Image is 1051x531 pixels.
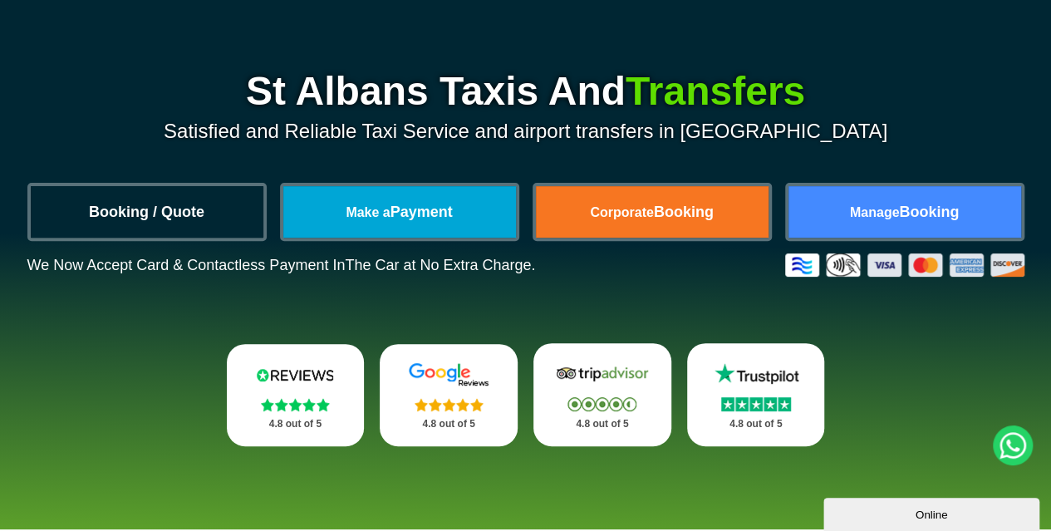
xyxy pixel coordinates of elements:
[850,205,900,219] span: Manage
[553,361,652,386] img: Tripadvisor
[27,120,1024,143] p: Satisfied and Reliable Taxi Service and airport transfers in [GEOGRAPHIC_DATA]
[785,253,1024,277] img: Credit And Debit Cards
[31,186,263,238] a: Booking / Quote
[590,205,653,219] span: Corporate
[283,186,516,238] a: Make aPayment
[567,397,636,411] img: Stars
[626,69,805,113] span: Transfers
[227,344,365,446] a: Reviews.io Stars 4.8 out of 5
[346,205,390,219] span: Make a
[27,257,536,274] p: We Now Accept Card & Contactless Payment In
[705,414,807,435] p: 4.8 out of 5
[245,362,345,387] img: Reviews.io
[721,397,791,411] img: Stars
[345,257,535,273] span: The Car at No Extra Charge.
[552,414,653,435] p: 4.8 out of 5
[398,414,499,435] p: 4.8 out of 5
[533,343,671,446] a: Tripadvisor Stars 4.8 out of 5
[536,186,769,238] a: CorporateBooking
[380,344,518,446] a: Google Stars 4.8 out of 5
[687,343,825,446] a: Trustpilot Stars 4.8 out of 5
[788,186,1021,238] a: ManageBooking
[415,398,484,411] img: Stars
[399,362,498,387] img: Google
[261,398,330,411] img: Stars
[27,71,1024,111] h1: St Albans Taxis And
[245,414,346,435] p: 4.8 out of 5
[823,494,1043,531] iframe: chat widget
[706,361,806,386] img: Trustpilot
